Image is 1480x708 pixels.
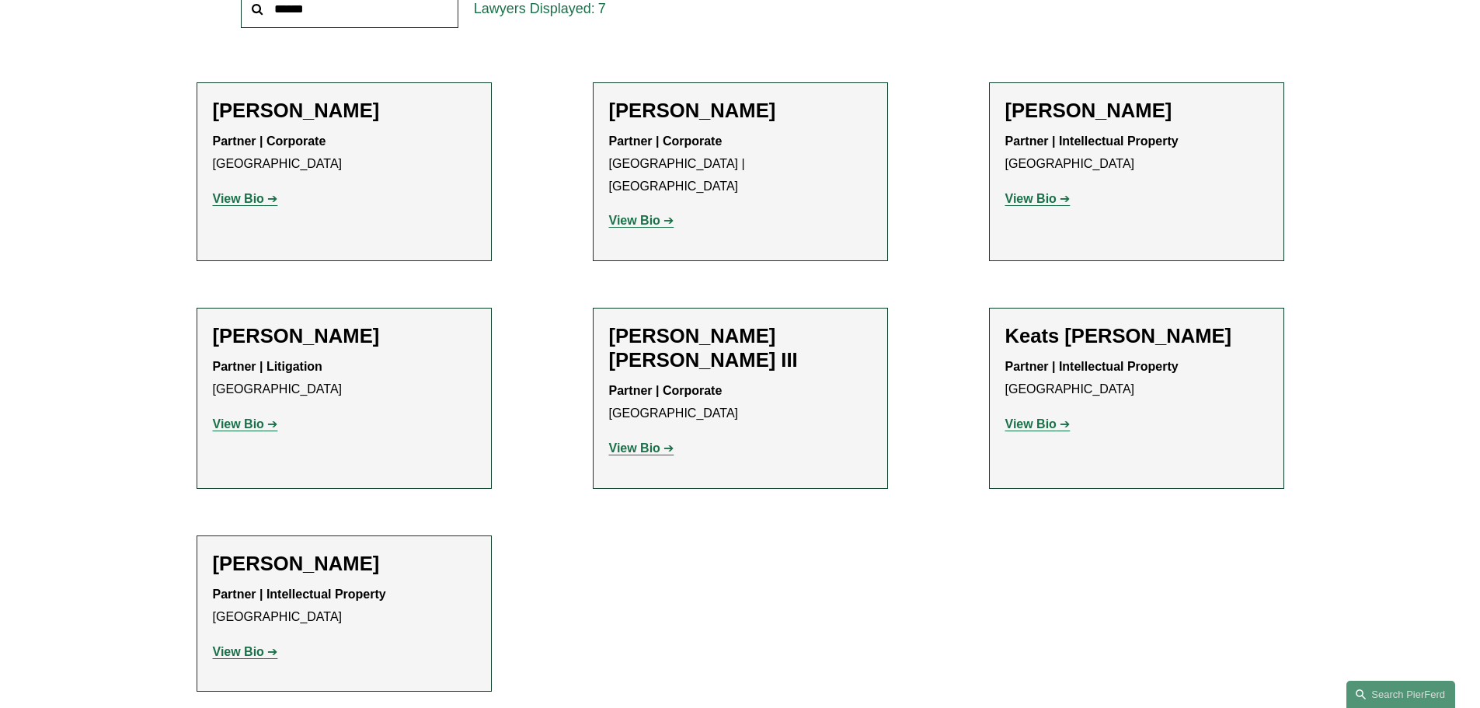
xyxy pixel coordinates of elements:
p: [GEOGRAPHIC_DATA] | [GEOGRAPHIC_DATA] [609,131,872,197]
h2: Keats [PERSON_NAME] [1005,324,1268,348]
a: View Bio [1005,192,1071,205]
strong: View Bio [213,645,264,658]
p: [GEOGRAPHIC_DATA] [1005,356,1268,401]
strong: Partner | Intellectual Property [213,588,386,601]
strong: View Bio [609,214,660,227]
a: View Bio [213,417,278,431]
strong: View Bio [1005,417,1057,431]
strong: Partner | Corporate [609,134,723,148]
strong: View Bio [213,417,264,431]
strong: Partner | Corporate [609,384,723,397]
strong: Partner | Intellectual Property [1005,134,1179,148]
a: View Bio [213,645,278,658]
h2: [PERSON_NAME] [609,99,872,123]
h2: [PERSON_NAME] [213,99,475,123]
strong: View Bio [213,192,264,205]
strong: Partner | Litigation [213,360,322,373]
p: [GEOGRAPHIC_DATA] [1005,131,1268,176]
strong: View Bio [609,441,660,455]
strong: Partner | Corporate [213,134,326,148]
h2: [PERSON_NAME] [1005,99,1268,123]
a: View Bio [213,192,278,205]
a: View Bio [1005,417,1071,431]
p: [GEOGRAPHIC_DATA] [609,380,872,425]
p: [GEOGRAPHIC_DATA] [213,131,475,176]
h2: [PERSON_NAME] [213,324,475,348]
a: Search this site [1346,681,1455,708]
strong: View Bio [1005,192,1057,205]
h2: [PERSON_NAME] [213,552,475,576]
h2: [PERSON_NAME] [PERSON_NAME] III [609,324,872,372]
p: [GEOGRAPHIC_DATA] [213,584,475,629]
a: View Bio [609,441,674,455]
p: [GEOGRAPHIC_DATA] [213,356,475,401]
strong: Partner | Intellectual Property [1005,360,1179,373]
span: 7 [598,1,606,16]
a: View Bio [609,214,674,227]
